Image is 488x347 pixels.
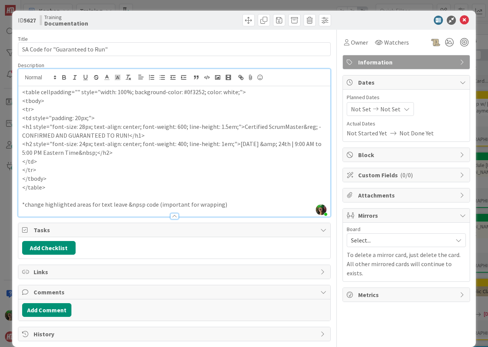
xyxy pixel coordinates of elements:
p: <td style="padding: 20px;"> [22,114,326,122]
span: Links [34,267,317,276]
span: Not Started Yet [347,129,387,138]
span: Board [347,227,360,232]
span: Description [18,62,44,69]
span: Select... [351,235,449,246]
p: </tr> [22,165,326,174]
span: Owner [351,38,368,47]
button: Add Checklist [22,241,76,255]
span: Attachments [358,191,456,200]
span: Not Set [351,104,371,114]
span: Custom Fields [358,170,456,180]
b: Documentation [44,20,88,26]
p: </tbody> [22,174,326,183]
span: Tasks [34,225,317,235]
p: To delete a mirror card, just delete the card. All other mirrored cards will continue to exists. [347,250,466,278]
p: <table cellpadding="" style="width: 100%; background-color: #0f3252; color: white;"> [22,88,326,96]
span: Metrics [358,290,456,299]
p: *change highlighted areas for text leave &npsp code (important for wrapping) [22,200,326,209]
span: Mirrors [358,211,456,220]
span: Not Set [380,104,401,114]
p: <tr> [22,105,326,114]
p: </table> [22,183,326,192]
p: <tbody> [22,96,326,105]
span: ID [18,16,36,25]
span: Information [358,58,456,67]
p: <h2 style="font-size: 24px; text-align: center; font-weight: 400; line-height: 1em;">[DATE] &amp;... [22,140,326,157]
span: Not Done Yet [399,129,434,138]
label: Title [18,35,28,42]
span: ( 0/0 ) [400,171,413,179]
b: 5627 [24,16,36,24]
span: History [34,329,317,339]
span: Watchers [384,38,409,47]
img: zMbp8UmSkcuFrGHA6WMwLokxENeDinhm.jpg [316,204,326,215]
input: type card name here... [18,42,331,56]
span: Planned Dates [347,93,466,101]
span: Dates [358,78,456,87]
span: Actual Dates [347,120,466,128]
p: </td> [22,157,326,166]
button: Add Comment [22,303,71,317]
p: <h1 style="font-size: 28px; text-align: center; font-weight: 600; line-height: 1.5em;">Certified ... [22,122,326,140]
span: Block [358,150,456,159]
span: Comments [34,288,317,297]
span: Training [44,14,88,20]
